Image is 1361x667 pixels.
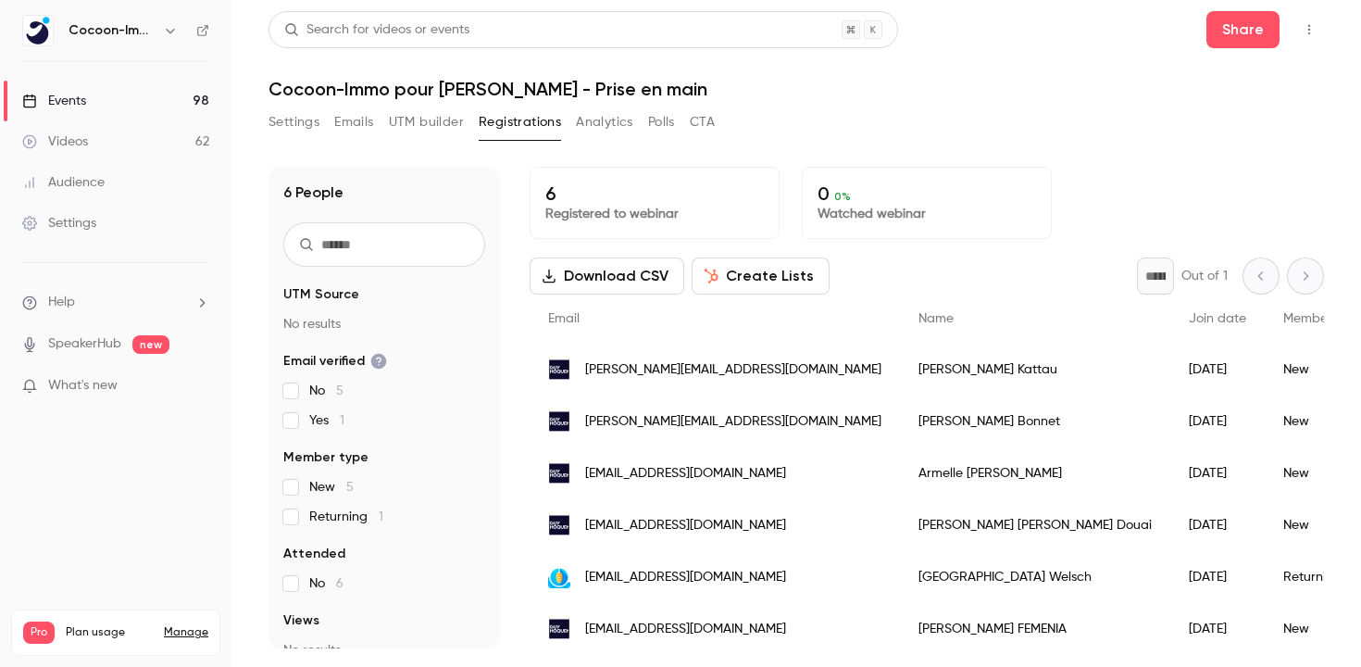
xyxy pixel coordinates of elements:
[22,92,86,110] div: Events
[818,182,1036,205] p: 0
[900,396,1170,447] div: [PERSON_NAME] Bonnet
[585,360,881,380] span: [PERSON_NAME][EMAIL_ADDRESS][DOMAIN_NAME]
[576,107,633,137] button: Analytics
[48,376,118,396] span: What's new
[284,20,469,40] div: Search for videos or events
[23,16,53,45] img: Cocoon-Immo
[918,312,954,325] span: Name
[548,618,570,640] img: guyhoquet.com
[1170,447,1265,499] div: [DATE]
[548,462,570,485] img: guyhoquet.com
[66,625,153,640] span: Plan usage
[283,352,387,371] span: Email verified
[548,410,570,433] img: guyhoquet.com
[48,293,75,312] span: Help
[309,382,343,400] span: No
[164,625,208,640] a: Manage
[585,516,786,535] span: [EMAIL_ADDRESS][DOMAIN_NAME]
[48,334,121,354] a: SpeakerHub
[283,611,319,630] span: Views
[334,107,373,137] button: Emails
[900,499,1170,551] div: [PERSON_NAME] [PERSON_NAME] Douai
[1181,267,1228,285] p: Out of 1
[283,545,345,563] span: Attended
[22,293,209,312] li: help-dropdown-opener
[690,107,715,137] button: CTA
[900,344,1170,396] div: [PERSON_NAME] Kattau
[900,551,1170,603] div: [GEOGRAPHIC_DATA] Welsch
[834,190,851,203] span: 0 %
[336,577,343,590] span: 6
[69,21,156,40] h6: Cocoon-Immo
[900,603,1170,655] div: [PERSON_NAME] FEMENIA
[1170,499,1265,551] div: [DATE]
[22,132,88,151] div: Videos
[389,107,464,137] button: UTM builder
[309,574,343,593] span: No
[23,622,55,644] span: Pro
[530,258,684,295] button: Download CSV
[1170,396,1265,447] div: [DATE]
[585,412,881,432] span: [PERSON_NAME][EMAIL_ADDRESS][DOMAIN_NAME]
[1170,344,1265,396] div: [DATE]
[22,214,96,233] div: Settings
[548,566,570,588] img: cocoon-immo.io
[585,620,786,639] span: [EMAIL_ADDRESS][DOMAIN_NAME]
[336,384,343,397] span: 5
[22,173,105,192] div: Audience
[545,205,764,223] p: Registered to webinar
[309,508,383,526] span: Returning
[1189,312,1246,325] span: Join date
[283,315,485,333] p: No results
[283,182,343,204] h1: 6 People
[545,182,764,205] p: 6
[283,641,485,660] p: No results
[585,568,786,587] span: [EMAIL_ADDRESS][DOMAIN_NAME]
[548,359,570,381] img: guyhoquet.com
[346,481,354,494] span: 5
[585,464,786,484] span: [EMAIL_ADDRESS][DOMAIN_NAME]
[132,335,169,354] span: new
[648,107,675,137] button: Polls
[548,312,580,325] span: Email
[479,107,561,137] button: Registrations
[340,414,344,427] span: 1
[187,378,209,395] iframe: Noticeable Trigger
[1170,551,1265,603] div: [DATE]
[268,78,1324,100] h1: Cocoon-Immo pour [PERSON_NAME] - Prise en main
[548,514,570,536] img: guyhoquet.com
[900,447,1170,499] div: Armelle [PERSON_NAME]
[692,258,830,295] button: Create Lists
[309,411,344,430] span: Yes
[283,448,368,467] span: Member type
[379,510,383,523] span: 1
[818,205,1036,223] p: Watched webinar
[309,478,354,497] span: New
[268,107,319,137] button: Settings
[1170,603,1265,655] div: [DATE]
[1206,11,1280,48] button: Share
[283,285,359,304] span: UTM Source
